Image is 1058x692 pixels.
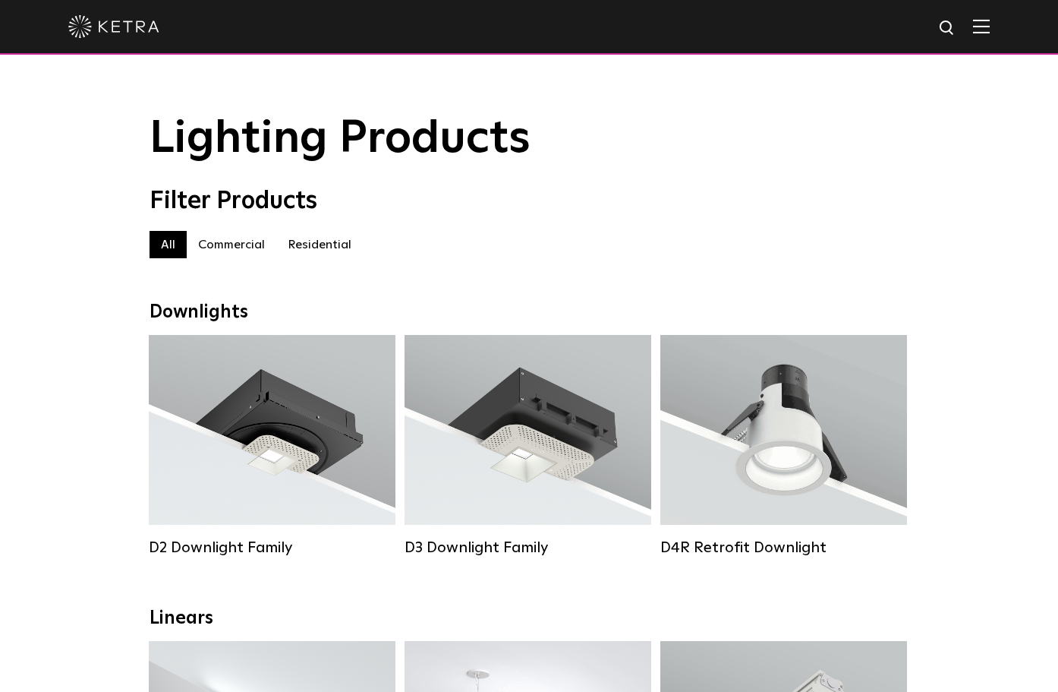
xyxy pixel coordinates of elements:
[973,19,990,33] img: Hamburger%20Nav.svg
[405,539,651,557] div: D3 Downlight Family
[938,19,957,38] img: search icon
[276,231,363,258] label: Residential
[660,335,907,557] a: D4R Retrofit Downlight Lumen Output:800Colors:White / BlackBeam Angles:15° / 25° / 40° / 60°Watta...
[150,187,908,216] div: Filter Products
[405,335,651,557] a: D3 Downlight Family Lumen Output:700 / 900 / 1100Colors:White / Black / Silver / Bronze / Paintab...
[68,15,159,38] img: ketra-logo-2019-white
[149,335,395,557] a: D2 Downlight Family Lumen Output:1200Colors:White / Black / Gloss Black / Silver / Bronze / Silve...
[149,539,395,557] div: D2 Downlight Family
[150,116,531,162] span: Lighting Products
[660,539,907,557] div: D4R Retrofit Downlight
[150,608,908,630] div: Linears
[150,302,908,324] div: Downlights
[187,231,276,258] label: Commercial
[150,231,187,258] label: All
